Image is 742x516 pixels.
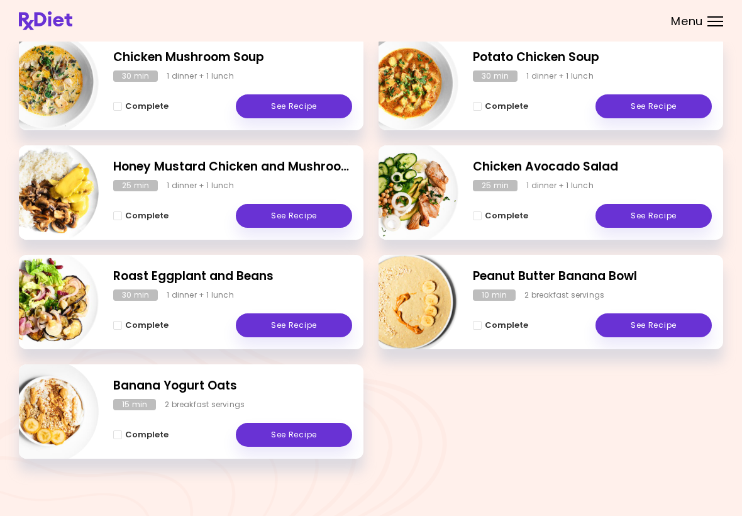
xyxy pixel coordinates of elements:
[354,31,458,135] img: Info - Potato Chicken Soup
[125,101,169,111] span: Complete
[125,211,169,221] span: Complete
[113,208,169,223] button: Complete - Honey Mustard Chicken and Mushrooms
[671,16,703,27] span: Menu
[113,70,158,82] div: 30 min
[167,289,234,301] div: 1 dinner + 1 lunch
[236,204,352,228] a: See Recipe - Honey Mustard Chicken and Mushrooms
[473,70,518,82] div: 30 min
[113,318,169,333] button: Complete - Roast Eggplant and Beans
[113,99,169,114] button: Complete - Chicken Mushroom Soup
[113,158,352,176] h2: Honey Mustard Chicken and Mushrooms
[473,318,528,333] button: Complete - Peanut Butter Banana Bowl
[595,204,712,228] a: See Recipe - Chicken Avocado Salad
[236,94,352,118] a: See Recipe - Chicken Mushroom Soup
[236,313,352,337] a: See Recipe - Roast Eggplant and Beans
[354,250,458,354] img: Info - Peanut Butter Banana Bowl
[19,11,72,30] img: RxDiet
[526,180,594,191] div: 1 dinner + 1 lunch
[113,377,352,395] h2: Banana Yogurt Oats
[473,158,712,176] h2: Chicken Avocado Salad
[113,289,158,301] div: 30 min
[125,320,169,330] span: Complete
[473,180,518,191] div: 25 min
[354,140,458,245] img: Info - Chicken Avocado Salad
[167,180,234,191] div: 1 dinner + 1 lunch
[236,423,352,447] a: See Recipe - Banana Yogurt Oats
[526,70,594,82] div: 1 dinner + 1 lunch
[167,70,234,82] div: 1 dinner + 1 lunch
[485,320,528,330] span: Complete
[473,99,528,114] button: Complete - Potato Chicken Soup
[595,313,712,337] a: See Recipe - Peanut Butter Banana Bowl
[113,180,158,191] div: 25 min
[595,94,712,118] a: See Recipe - Potato Chicken Soup
[485,211,528,221] span: Complete
[165,399,245,410] div: 2 breakfast servings
[125,430,169,440] span: Complete
[485,101,528,111] span: Complete
[473,267,712,286] h2: Peanut Butter Banana Bowl
[113,427,169,442] button: Complete - Banana Yogurt Oats
[473,289,516,301] div: 10 min
[113,48,352,67] h2: Chicken Mushroom Soup
[113,399,156,410] div: 15 min
[473,48,712,67] h2: Potato Chicken Soup
[524,289,604,301] div: 2 breakfast servings
[113,267,352,286] h2: Roast Eggplant and Beans
[473,208,528,223] button: Complete - Chicken Avocado Salad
